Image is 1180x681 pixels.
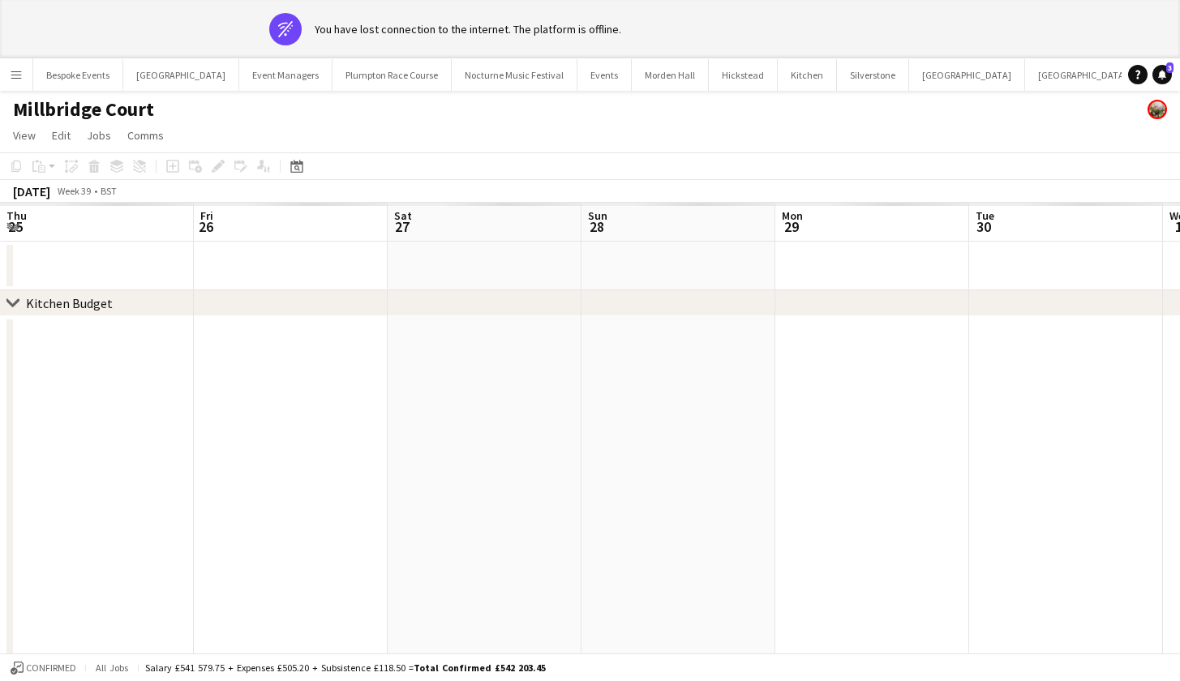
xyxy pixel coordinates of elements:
[452,59,577,91] button: Nocturne Music Festival
[45,125,77,146] a: Edit
[200,208,213,223] span: Fri
[1152,65,1172,84] a: 3
[973,217,994,236] span: 30
[333,59,452,91] button: Plumpton Race Course
[976,208,994,223] span: Tue
[632,59,709,91] button: Morden Hall
[6,208,27,223] span: Thu
[87,128,111,143] span: Jobs
[123,59,239,91] button: [GEOGRAPHIC_DATA]
[92,662,131,674] span: All jobs
[54,185,94,197] span: Week 39
[8,659,79,677] button: Confirmed
[837,59,909,91] button: Silverstone
[909,59,1025,91] button: [GEOGRAPHIC_DATA]
[414,662,546,674] span: Total Confirmed £542 203.45
[121,125,170,146] a: Comms
[52,128,71,143] span: Edit
[394,208,412,223] span: Sat
[577,59,632,91] button: Events
[33,59,123,91] button: Bespoke Events
[13,97,154,122] h1: Millbridge Court
[6,125,42,146] a: View
[588,208,607,223] span: Sun
[392,217,412,236] span: 27
[239,59,333,91] button: Event Managers
[586,217,607,236] span: 28
[709,59,778,91] button: Hickstead
[198,217,213,236] span: 26
[26,662,76,674] span: Confirmed
[4,217,27,236] span: 25
[1025,59,1141,91] button: [GEOGRAPHIC_DATA]
[80,125,118,146] a: Jobs
[145,662,546,674] div: Salary £541 579.75 + Expenses £505.20 + Subsistence £118.50 =
[101,185,117,197] div: BST
[1166,62,1174,73] span: 3
[315,22,621,36] div: You have lost connection to the internet. The platform is offline.
[13,183,50,199] div: [DATE]
[782,208,803,223] span: Mon
[778,59,837,91] button: Kitchen
[127,128,164,143] span: Comms
[26,295,113,311] div: Kitchen Budget
[13,128,36,143] span: View
[779,217,803,236] span: 29
[1148,100,1167,119] app-user-avatar: Staffing Manager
